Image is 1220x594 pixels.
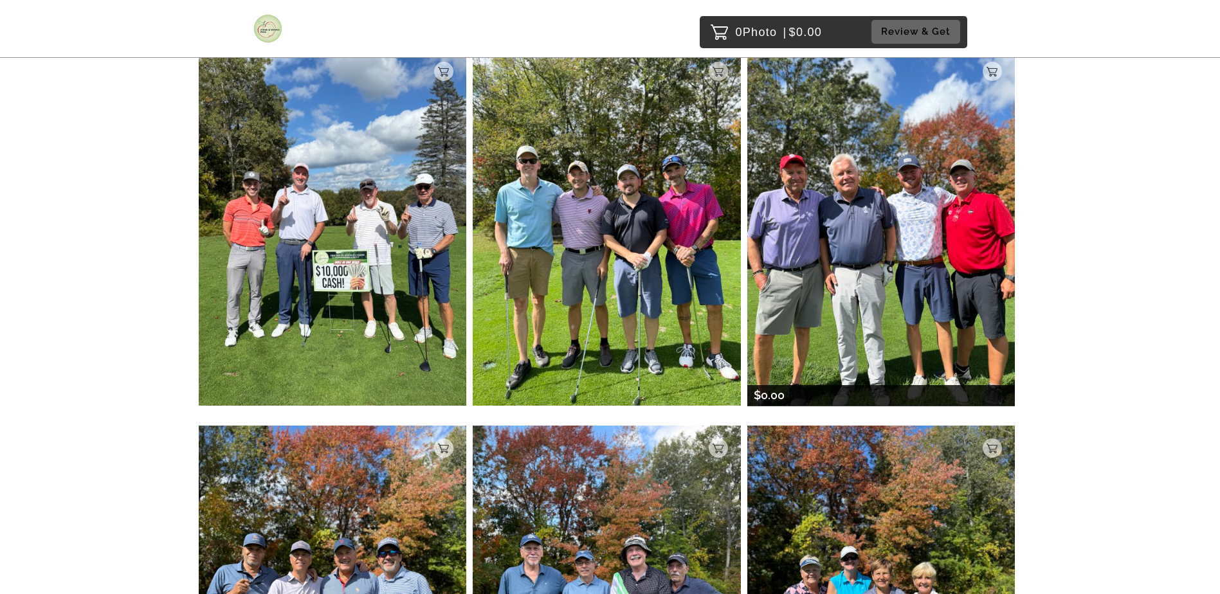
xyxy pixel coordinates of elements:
img: 221344 [473,49,741,406]
a: Review & Get [871,20,964,44]
span: Photo [743,22,778,42]
span: | [783,26,787,39]
img: 221345 [199,49,467,406]
p: $0.00 [754,385,785,406]
img: 221343 [747,49,1015,406]
p: 0 $0.00 [736,22,823,42]
button: Review & Get [871,20,960,44]
img: Snapphound Logo [253,14,282,43]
